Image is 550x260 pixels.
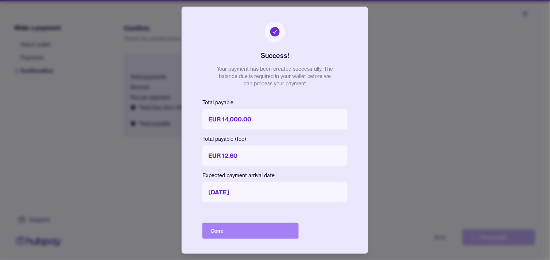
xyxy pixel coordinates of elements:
[202,135,348,143] p: Total payable (fee)
[202,182,348,202] p: [DATE]
[202,172,348,179] p: Expected payment arrival date
[202,145,348,166] p: EUR 12.60
[261,51,289,61] h2: Success!
[202,109,348,129] p: EUR 14,000.00
[202,99,348,106] p: Total payable
[202,223,299,239] button: Done
[217,65,333,87] p: Your payment has been created successfully. The balance due is required in your wallet before we ...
